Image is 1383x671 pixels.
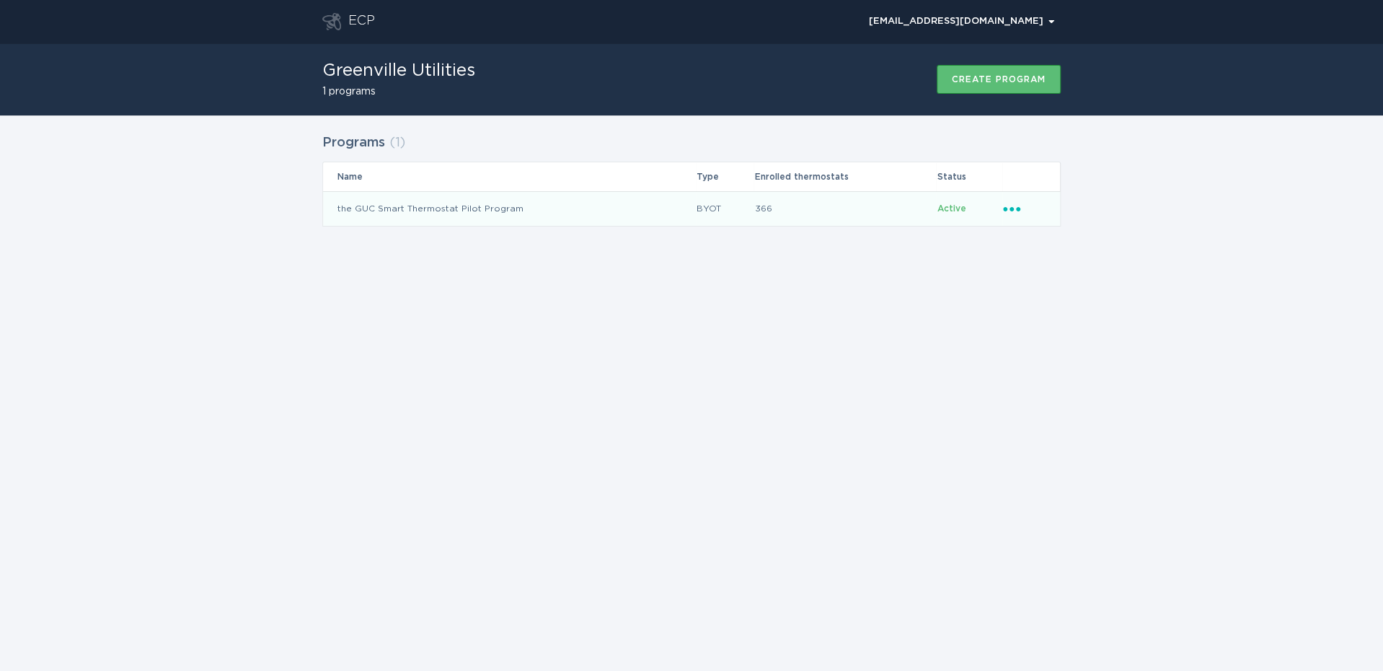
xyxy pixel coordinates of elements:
[696,191,754,226] td: BYOT
[696,162,754,191] th: Type
[754,162,936,191] th: Enrolled thermostats
[348,13,375,30] div: ECP
[1003,201,1046,216] div: Popover menu
[323,191,696,226] td: the GUC Smart Thermostat Pilot Program
[323,162,696,191] th: Name
[862,11,1061,32] div: Popover menu
[322,13,341,30] button: Go to dashboard
[869,17,1054,26] div: [EMAIL_ADDRESS][DOMAIN_NAME]
[323,191,1060,226] tr: 5d672ec003d04d4b9f6bf6b39fe91da4
[754,191,936,226] td: 366
[937,204,966,213] span: Active
[952,75,1046,84] div: Create program
[322,62,475,79] h1: Greenville Utilities
[862,11,1061,32] button: Open user account details
[389,136,405,149] span: ( 1 )
[937,65,1061,94] button: Create program
[936,162,1002,191] th: Status
[322,87,475,97] h2: 1 programs
[323,162,1060,191] tr: Table Headers
[322,130,385,156] h2: Programs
